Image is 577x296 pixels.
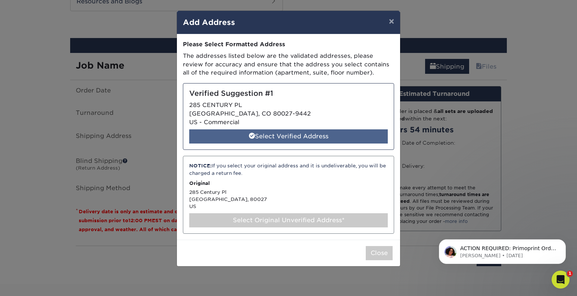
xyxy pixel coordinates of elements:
[567,271,573,277] span: 1
[189,162,388,177] div: If you select your original address and it is undeliverable, you will be charged a return fee.
[383,11,400,32] button: ×
[183,40,394,49] div: Please Select Formatted Address
[189,163,212,169] strong: NOTICE:
[183,52,394,77] p: The addresses listed below are the validated addresses, please review for accuracy and ensure tha...
[183,17,394,28] h4: Add Address
[189,129,388,144] div: Select Verified Address
[552,271,570,289] iframe: Intercom live chat
[428,224,577,276] iframe: Intercom notifications message
[183,83,394,150] div: 285 CENTURY PL [GEOGRAPHIC_DATA], CO 80027-9442 US - Commercial
[189,180,388,187] p: Original
[189,213,388,227] div: Select Original Unverified Address*
[189,89,388,98] h5: Verified Suggestion #1
[366,246,393,260] button: Close
[183,156,394,233] div: 285 Century Pl [GEOGRAPHIC_DATA], 80027 US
